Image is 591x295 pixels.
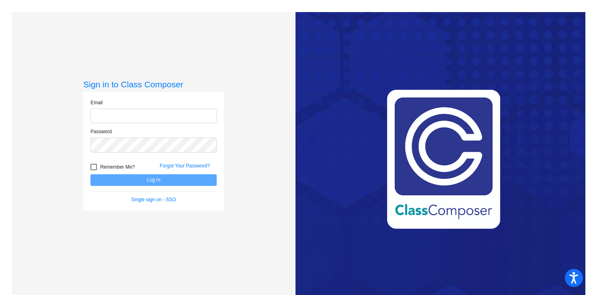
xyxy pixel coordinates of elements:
[90,99,103,106] label: Email
[83,79,224,89] h3: Sign in to Class Composer
[90,174,217,186] button: Log In
[131,197,176,202] a: Single sign on - SSO
[160,163,210,169] a: Forgot Your Password?
[100,162,135,172] span: Remember Me?
[90,128,112,135] label: Password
